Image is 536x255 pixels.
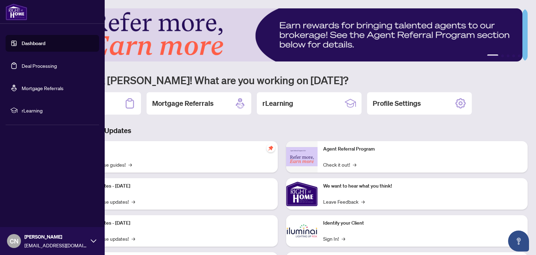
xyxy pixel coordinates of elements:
span: [PERSON_NAME] [24,233,87,241]
p: Platform Updates - [DATE] [73,182,272,190]
h3: Brokerage & Industry Updates [36,126,528,136]
img: Slide 0 [36,8,522,61]
button: Open asap [508,231,529,252]
p: Self-Help [73,145,272,153]
span: pushpin [267,144,275,152]
a: Check it out!→ [323,161,356,168]
img: Identify your Client [286,215,318,247]
button: 1 [487,54,498,57]
button: 3 [507,54,509,57]
span: → [132,235,135,242]
span: → [342,235,345,242]
a: Leave Feedback→ [323,198,365,205]
p: Platform Updates - [DATE] [73,219,272,227]
img: logo [6,3,27,20]
h2: rLearning [262,99,293,108]
span: → [128,161,132,168]
a: Sign In!→ [323,235,345,242]
span: [EMAIL_ADDRESS][DOMAIN_NAME] [24,241,87,249]
button: 5 [518,54,521,57]
p: We want to hear what you think! [323,182,522,190]
button: 2 [501,54,504,57]
a: Deal Processing [22,63,57,69]
img: We want to hear what you think! [286,178,318,210]
button: 4 [512,54,515,57]
h2: Profile Settings [373,99,421,108]
h1: Welcome back [PERSON_NAME]! What are you working on [DATE]? [36,73,528,87]
span: → [353,161,356,168]
img: Agent Referral Program [286,147,318,166]
span: CN [10,236,18,246]
span: → [132,198,135,205]
h2: Mortgage Referrals [152,99,214,108]
a: Mortgage Referrals [22,85,64,91]
a: Dashboard [22,40,45,46]
span: rLearning [22,107,94,114]
p: Agent Referral Program [323,145,522,153]
span: → [361,198,365,205]
p: Identify your Client [323,219,522,227]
